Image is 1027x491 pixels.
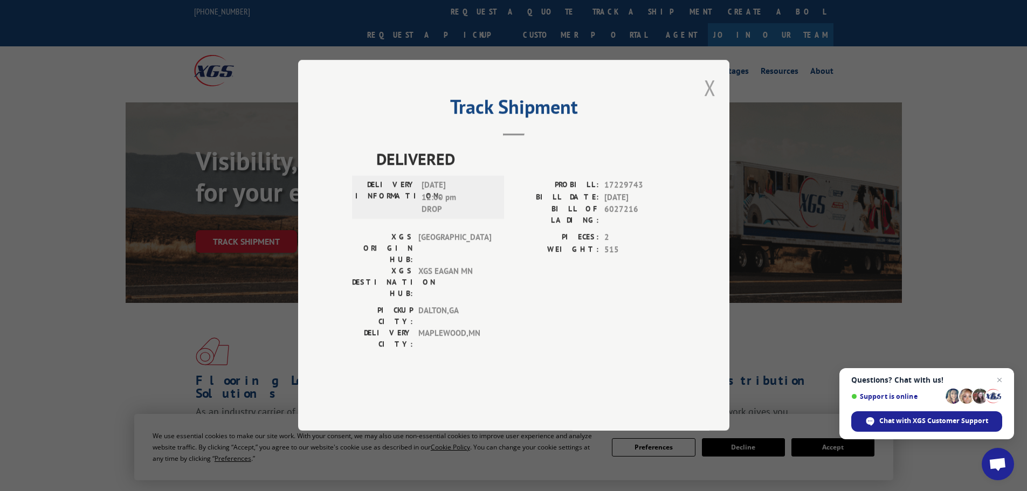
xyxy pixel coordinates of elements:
[851,411,1002,432] div: Chat with XGS Customer Support
[514,179,599,192] label: PROBILL:
[376,147,676,171] span: DELIVERED
[604,179,676,192] span: 17229743
[604,244,676,256] span: 515
[604,232,676,244] span: 2
[352,328,413,350] label: DELIVERY CITY:
[355,179,416,216] label: DELIVERY INFORMATION:
[514,191,599,204] label: BILL DATE:
[604,191,676,204] span: [DATE]
[514,232,599,244] label: PIECES:
[993,374,1006,386] span: Close chat
[851,376,1002,384] span: Questions? Chat with us!
[879,416,988,426] span: Chat with XGS Customer Support
[422,179,494,216] span: [DATE] 12:00 pm DROP
[514,204,599,226] label: BILL OF LADING:
[352,99,676,120] h2: Track Shipment
[352,232,413,266] label: XGS ORIGIN HUB:
[514,244,599,256] label: WEIGHT:
[851,392,942,400] span: Support is online
[982,448,1014,480] div: Open chat
[418,305,491,328] span: DALTON , GA
[352,266,413,300] label: XGS DESTINATION HUB:
[604,204,676,226] span: 6027216
[704,73,716,102] button: Close modal
[418,232,491,266] span: [GEOGRAPHIC_DATA]
[352,305,413,328] label: PICKUP CITY:
[418,328,491,350] span: MAPLEWOOD , MN
[418,266,491,300] span: XGS EAGAN MN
